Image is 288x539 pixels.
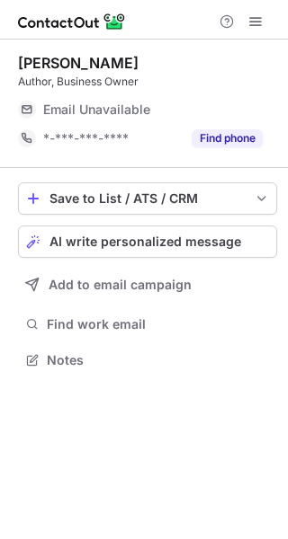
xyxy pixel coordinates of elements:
[192,129,263,147] button: Reveal Button
[49,278,192,292] span: Add to email campaign
[18,312,277,337] button: Find work email
[18,348,277,373] button: Notes
[43,102,150,118] span: Email Unavailable
[18,182,277,215] button: save-profile-one-click
[18,74,277,90] div: Author, Business Owner
[18,11,126,32] img: ContactOut v5.3.10
[47,352,270,368] span: Notes
[18,225,277,258] button: AI write personalized message
[49,191,246,206] div: Save to List / ATS / CRM
[18,54,139,72] div: [PERSON_NAME]
[47,316,270,332] span: Find work email
[49,234,241,249] span: AI write personalized message
[18,269,277,301] button: Add to email campaign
